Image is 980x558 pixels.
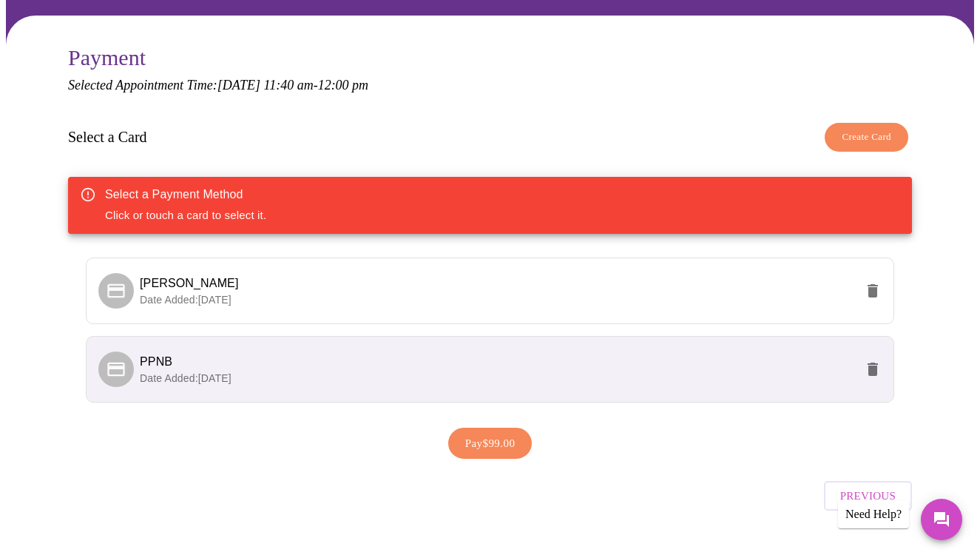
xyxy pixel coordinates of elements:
[824,481,912,511] button: Previous
[448,428,533,459] button: Pay$99.00
[105,181,266,229] div: Click or touch a card to select it.
[140,372,232,384] span: Date Added: [DATE]
[840,486,896,505] span: Previous
[921,499,962,540] button: Messages
[825,123,908,152] button: Create Card
[68,78,368,93] em: Selected Appointment Time: [DATE] 11:40 am - 12:00 pm
[842,129,891,146] span: Create Card
[140,355,172,368] span: PPNB
[68,45,912,70] h3: Payment
[855,273,891,309] button: delete
[68,129,147,146] h3: Select a Card
[465,434,516,453] span: Pay $99.00
[140,277,239,289] span: [PERSON_NAME]
[855,352,891,387] button: delete
[105,186,266,204] div: Select a Payment Method
[140,294,232,306] span: Date Added: [DATE]
[838,500,909,528] div: Need Help?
